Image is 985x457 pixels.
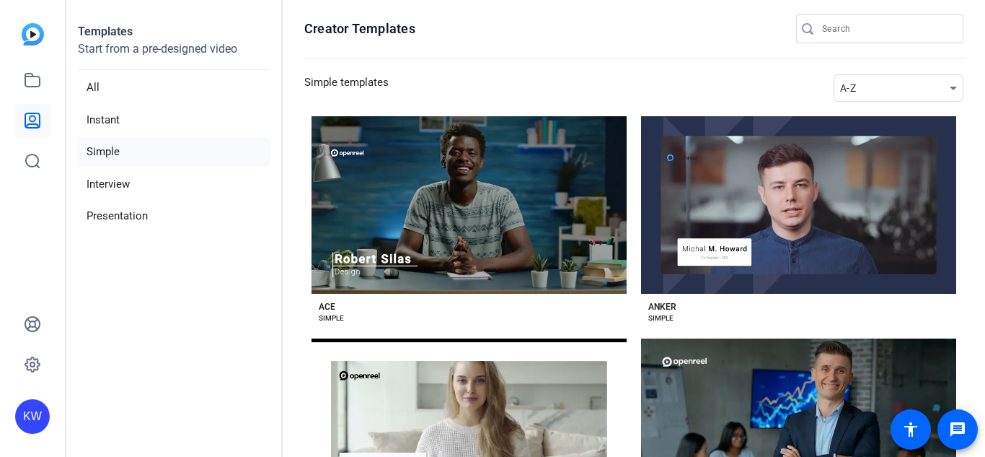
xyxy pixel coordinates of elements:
[304,74,389,102] h3: Simple templates
[648,313,673,324] div: SIMPLE
[78,137,270,167] li: Simple
[78,40,270,70] p: Start from a pre-designed video
[319,313,344,324] div: SIMPLE
[840,82,856,94] span: A-Z
[78,105,270,135] li: Instant
[312,116,627,294] button: Template image
[641,116,956,294] button: Template image
[22,23,44,45] img: blue-gradient.svg
[78,25,133,38] strong: Templates
[949,421,966,438] mat-icon: message
[78,73,270,103] li: All
[902,421,919,438] mat-icon: accessibility
[648,301,676,313] div: ANKER
[78,170,270,199] li: Interview
[822,20,952,38] input: Search
[15,399,50,434] div: KW
[304,20,415,38] h1: Creator Templates
[319,301,335,313] div: ACE
[78,201,270,231] li: Presentation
